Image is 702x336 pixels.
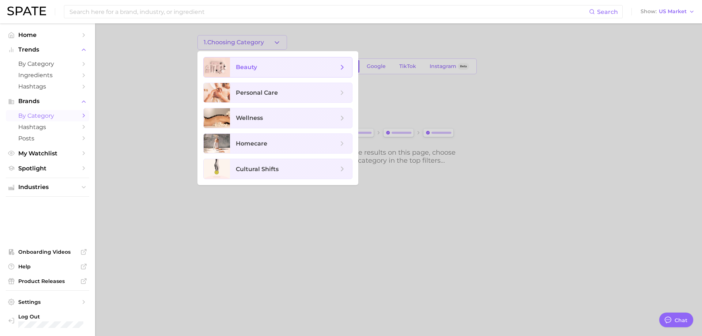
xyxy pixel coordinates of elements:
a: Ingredients [6,69,89,81]
a: by Category [6,58,89,69]
span: Trends [18,46,77,53]
button: Brands [6,96,89,107]
span: beauty [236,64,257,71]
span: Log Out [18,313,86,320]
span: Show [641,10,657,14]
span: Hashtags [18,124,77,131]
a: Spotlight [6,163,89,174]
a: Log out. Currently logged in with e-mail roberto.gil@givaudan.com. [6,311,89,330]
span: Help [18,263,77,270]
span: Search [597,8,618,15]
a: Settings [6,297,89,307]
button: Trends [6,44,89,55]
a: Product Releases [6,276,89,287]
span: Onboarding Videos [18,249,77,255]
span: by Category [18,60,77,67]
span: Posts [18,135,77,142]
span: Hashtags [18,83,77,90]
span: Product Releases [18,278,77,284]
span: cultural shifts [236,166,279,173]
ul: 1.Choosing Category [197,51,358,185]
a: Posts [6,133,89,144]
img: SPATE [7,7,46,15]
input: Search here for a brand, industry, or ingredient [69,5,589,18]
a: Onboarding Videos [6,246,89,257]
span: My Watchlist [18,150,77,157]
span: homecare [236,140,267,147]
span: US Market [659,10,687,14]
a: Hashtags [6,121,89,133]
span: wellness [236,114,263,121]
span: by Category [18,112,77,119]
span: Settings [18,299,77,305]
a: Help [6,261,89,272]
span: Ingredients [18,72,77,79]
span: Home [18,31,77,38]
a: Hashtags [6,81,89,92]
button: ShowUS Market [639,7,697,16]
a: by Category [6,110,89,121]
span: Industries [18,184,77,190]
a: My Watchlist [6,148,89,159]
span: personal care [236,89,278,96]
span: Brands [18,98,77,105]
button: Industries [6,182,89,193]
span: Spotlight [18,165,77,172]
a: Home [6,29,89,41]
